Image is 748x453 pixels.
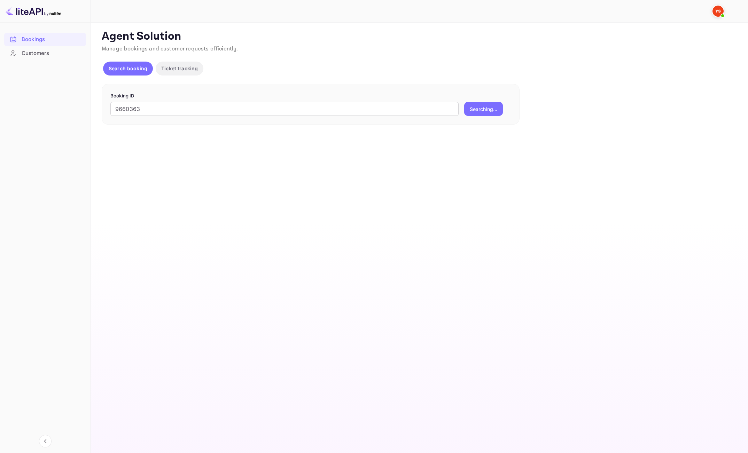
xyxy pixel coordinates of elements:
p: Search booking [109,65,147,72]
input: Enter Booking ID (e.g., 63782194) [110,102,459,116]
a: Bookings [4,33,86,46]
img: LiteAPI logo [6,6,61,17]
div: Customers [22,49,83,57]
p: Agent Solution [102,30,735,43]
button: Searching... [464,102,503,116]
button: Collapse navigation [39,435,52,447]
div: Bookings [22,35,83,43]
p: Booking ID [110,93,511,100]
span: Manage bookings and customer requests efficiently. [102,45,238,53]
img: Yandex Support [712,6,724,17]
a: Customers [4,47,86,59]
p: Ticket tracking [161,65,198,72]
